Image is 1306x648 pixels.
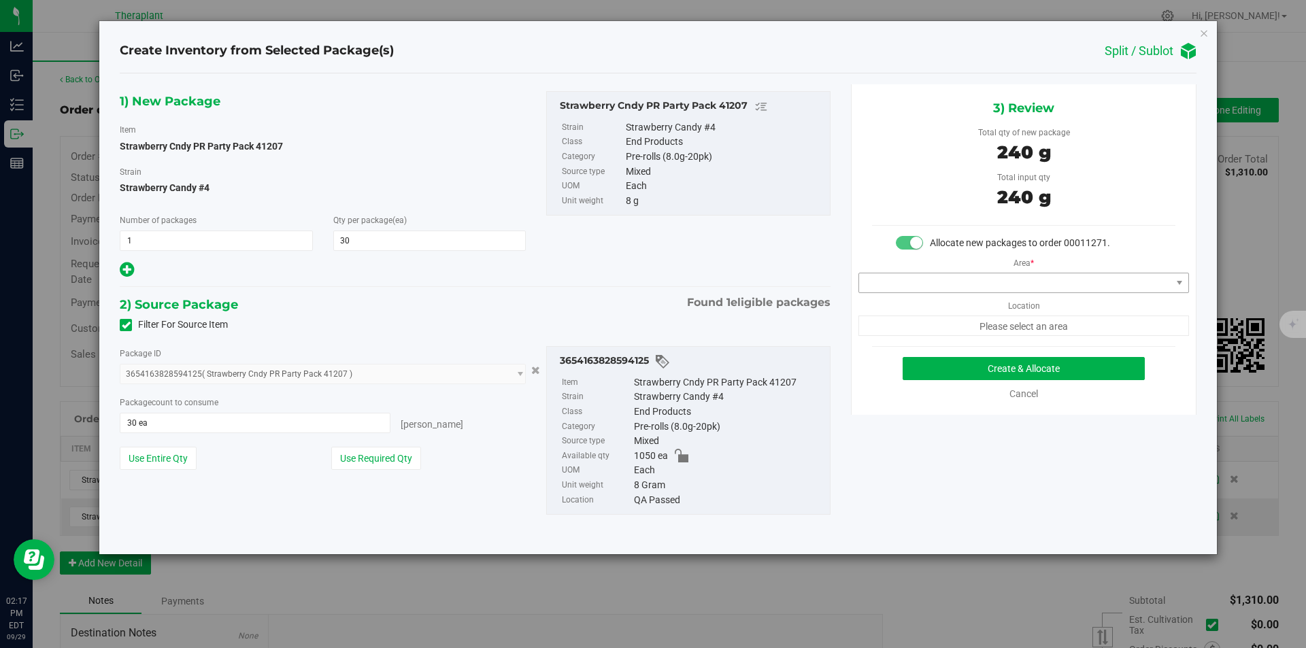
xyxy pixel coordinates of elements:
[634,493,823,508] div: QA Passed
[333,216,407,225] span: Qty per package
[562,135,623,150] label: Class
[634,405,823,420] div: End Products
[978,128,1070,137] span: Total qty of new package
[392,216,407,225] span: (ea)
[626,194,823,209] div: 8 g
[560,354,823,370] div: 3654163828594125
[120,231,312,250] input: 1
[120,166,141,178] label: Strain
[634,420,823,434] div: Pre-rolls (8.0g-20pk)
[120,447,197,470] button: Use Entire Qty
[120,267,134,277] span: Add new output
[562,449,631,464] label: Available qty
[562,375,631,390] label: Item
[687,294,831,311] span: Found eligible packages
[634,434,823,449] div: Mixed
[626,120,823,135] div: Strawberry Candy #4
[562,194,623,209] label: Unit weight
[120,42,394,60] h4: Create Inventory from Selected Package(s)
[562,179,623,194] label: UOM
[997,173,1050,182] span: Total input qty
[1009,388,1038,399] a: Cancel
[401,419,463,430] span: [PERSON_NAME]
[562,390,631,405] label: Strain
[14,539,54,580] iframe: Resource center
[120,294,238,315] span: 2) Source Package
[120,124,136,136] label: Item
[634,449,668,464] span: 1050 ea
[562,165,623,180] label: Source type
[626,165,823,180] div: Mixed
[562,434,631,449] label: Source type
[334,231,526,250] input: 30
[562,150,623,165] label: Category
[634,463,823,478] div: Each
[562,405,631,420] label: Class
[152,398,173,407] span: count
[560,99,823,115] div: Strawberry Cndy PR Party Pack 41207
[120,216,197,225] span: Number of packages
[634,375,823,390] div: Strawberry Cndy PR Party Pack 41207
[331,447,421,470] button: Use Required Qty
[120,141,283,152] span: Strawberry Cndy PR Party Pack 41207
[634,390,823,405] div: Strawberry Candy #4
[726,296,731,309] span: 1
[1014,250,1034,269] label: Area
[626,150,823,165] div: Pre-rolls (8.0g-20pk)
[120,177,526,198] span: Strawberry Candy #4
[993,98,1054,118] span: 3) Review
[562,463,631,478] label: UOM
[1105,44,1173,58] h4: Split / Sublot
[562,493,631,508] label: Location
[120,413,390,432] input: 30 ea
[626,179,823,194] div: Each
[120,91,220,112] span: 1) New Package
[562,120,623,135] label: Strain
[930,237,1110,248] span: Allocate new packages to order 00011271.
[1008,293,1040,312] label: Location
[527,360,544,380] button: Cancel button
[626,135,823,150] div: End Products
[120,318,228,332] label: Filter For Source Item
[120,349,161,358] span: Package ID
[562,478,631,493] label: Unit weight
[562,420,631,434] label: Category
[997,186,1051,208] span: 240 g
[997,141,1051,163] span: 240 g
[858,316,1189,336] span: Please select an area
[903,357,1145,380] button: Create & Allocate
[634,478,823,493] div: 8 Gram
[120,398,218,407] span: Package to consume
